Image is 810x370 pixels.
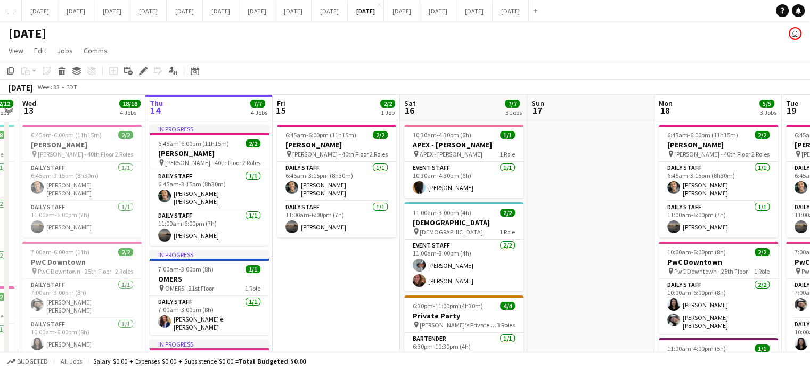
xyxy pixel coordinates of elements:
[348,1,384,21] button: [DATE]
[94,1,130,21] button: [DATE]
[420,228,483,236] span: [DEMOGRAPHIC_DATA]
[500,209,515,217] span: 2/2
[22,242,142,355] app-job-card: 7:00am-6:00pm (11h)2/2PwC Downtown PwC Downtown - 25th Floor2 RolesDaily Staff1/17:00am-3:00pm (8...
[277,201,396,237] app-card-role: Daily Staff1/111:00am-6:00pm (7h)[PERSON_NAME]
[403,104,416,117] span: 16
[58,1,94,21] button: [DATE]
[57,46,73,55] span: Jobs
[277,162,396,201] app-card-role: Daily Staff1/16:45am-3:15pm (8h30m)[PERSON_NAME] [PERSON_NAME]
[674,267,748,275] span: PwC Downtown - 25th Floor
[404,311,523,320] h3: Private Party
[530,104,544,117] span: 17
[531,98,544,108] span: Sun
[420,150,482,158] span: APEX - [PERSON_NAME]
[59,357,84,365] span: All jobs
[31,248,89,256] span: 7:00am-6:00pm (11h)
[659,279,778,334] app-card-role: Daily Staff2/210:00am-6:00pm (8h)[PERSON_NAME][PERSON_NAME] [PERSON_NAME]
[35,83,62,91] span: Week 33
[245,284,260,292] span: 1 Role
[239,357,306,365] span: Total Budgeted $0.00
[251,109,267,117] div: 4 Jobs
[22,140,142,150] h3: [PERSON_NAME]
[285,131,356,139] span: 6:45am-6:00pm (11h15m)
[659,242,778,334] app-job-card: 10:00am-6:00pm (8h)2/2PwC Downtown PwC Downtown - 25th Floor1 RoleDaily Staff2/210:00am-6:00pm (8...
[659,162,778,201] app-card-role: Daily Staff1/16:45am-3:15pm (8h30m)[PERSON_NAME] [PERSON_NAME]
[22,257,142,267] h3: PwC Downtown
[22,98,36,108] span: Wed
[497,321,515,329] span: 3 Roles
[17,358,48,365] span: Budgeted
[275,104,285,117] span: 15
[158,265,214,273] span: 7:00am-3:00pm (8h)
[789,27,801,40] app-user-avatar: Jolanta Rokowski
[130,1,167,21] button: [DATE]
[246,265,260,273] span: 1/1
[277,125,396,237] app-job-card: 6:45am-6:00pm (11h15m)2/2[PERSON_NAME] [PERSON_NAME] - 40th Floor2 RolesDaily Staff1/16:45am-3:15...
[659,201,778,237] app-card-role: Daily Staff1/111:00am-6:00pm (7h)[PERSON_NAME]
[312,1,348,21] button: [DATE]
[754,267,770,275] span: 1 Role
[277,140,396,150] h3: [PERSON_NAME]
[413,131,471,139] span: 10:30am-4:30pm (6h)
[760,109,776,117] div: 3 Jobs
[404,125,523,198] app-job-card: 10:30am-4:30pm (6h)1/1APEX - [PERSON_NAME] APEX - [PERSON_NAME]1 RoleEvent Staff1/110:30am-4:30pm...
[165,284,214,292] span: OMERS - 21st Floor
[659,125,778,237] app-job-card: 6:45am-6:00pm (11h15m)2/2[PERSON_NAME] [PERSON_NAME] - 40th Floor2 RolesDaily Staff1/16:45am-3:15...
[493,1,529,21] button: [DATE]
[413,302,483,310] span: 6:30pm-11:00pm (4h30m)
[404,98,416,108] span: Sat
[150,250,269,259] div: In progress
[84,46,108,55] span: Comms
[275,1,312,21] button: [DATE]
[755,131,770,139] span: 2/2
[165,159,241,167] span: [PERSON_NAME] - 40th Floor
[373,131,388,139] span: 2/2
[118,248,133,256] span: 2/2
[120,109,140,117] div: 4 Jobs
[53,44,77,57] a: Jobs
[380,100,395,108] span: 2/2
[150,149,269,158] h3: [PERSON_NAME]
[38,150,114,158] span: [PERSON_NAME] - 40th Floor
[420,1,456,21] button: [DATE]
[500,150,515,158] span: 1 Role
[292,150,369,158] span: [PERSON_NAME] - 40th Floor
[167,1,203,21] button: [DATE]
[659,257,778,267] h3: PwC Downtown
[115,150,133,158] span: 2 Roles
[150,125,269,133] div: In progress
[150,125,269,246] app-job-card: In progress6:45am-6:00pm (11h15m)2/2[PERSON_NAME] [PERSON_NAME] - 40th Floor2 RolesDaily Staff1/1...
[667,131,738,139] span: 6:45am-6:00pm (11h15m)
[38,267,111,275] span: PwC Downtown - 25th Floor
[22,162,142,201] app-card-role: Daily Staff1/16:45am-3:15pm (8h30m)[PERSON_NAME] [PERSON_NAME]
[667,248,726,256] span: 10:00am-6:00pm (8h)
[22,318,142,355] app-card-role: Daily Staff1/110:00am-6:00pm (8h)[PERSON_NAME]
[115,267,133,275] span: 2 Roles
[4,44,28,57] a: View
[246,139,260,147] span: 2/2
[150,98,163,108] span: Thu
[22,125,142,237] app-job-card: 6:45am-6:00pm (11h15m)2/2[PERSON_NAME] [PERSON_NAME] - 40th Floor2 RolesDaily Staff1/16:45am-3:15...
[150,296,269,335] app-card-role: Daily Staff1/17:00am-3:00pm (8h)[PERSON_NAME] e [PERSON_NAME]
[784,104,798,117] span: 19
[66,83,77,91] div: EDT
[93,357,306,365] div: Salary $0.00 + Expenses $0.00 + Subsistence $0.00 =
[505,100,520,108] span: 7/7
[21,104,36,117] span: 13
[404,218,523,227] h3: [DEMOGRAPHIC_DATA]
[755,344,770,352] span: 1/1
[150,170,269,210] app-card-role: Daily Staff1/16:45am-3:15pm (8h30m)[PERSON_NAME] [PERSON_NAME]
[277,98,285,108] span: Fri
[500,228,515,236] span: 1 Role
[657,104,673,117] span: 18
[150,250,269,335] app-job-card: In progress7:00am-3:00pm (8h)1/1OMERS OMERS - 21st Floor1 RoleDaily Staff1/17:00am-3:00pm (8h)[PE...
[786,98,798,108] span: Tue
